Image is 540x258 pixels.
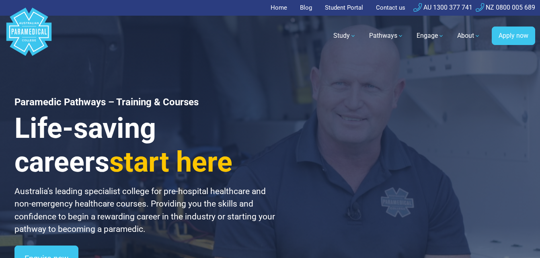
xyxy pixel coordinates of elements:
h1: Paramedic Pathways – Training & Courses [14,96,280,108]
span: start here [109,145,232,178]
a: About [452,25,485,47]
a: Australian Paramedical College [5,16,53,56]
a: NZ 0800 005 689 [476,4,535,11]
h3: Life-saving careers [14,111,280,179]
a: Engage [412,25,449,47]
p: Australia’s leading specialist college for pre-hospital healthcare and non-emergency healthcare c... [14,185,280,236]
a: Pathways [364,25,409,47]
a: Study [329,25,361,47]
a: Apply now [492,27,535,45]
a: AU 1300 377 741 [413,4,472,11]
